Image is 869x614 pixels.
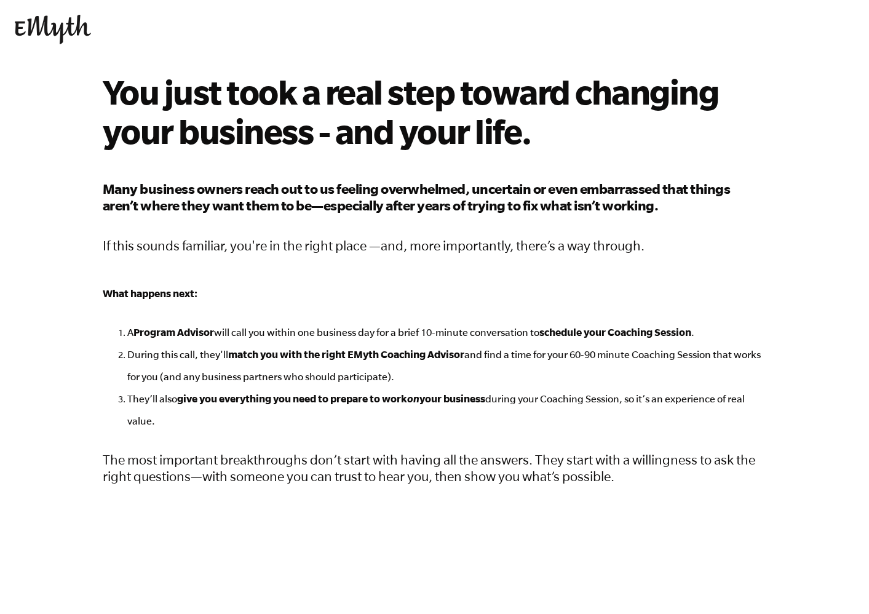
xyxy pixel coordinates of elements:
[419,393,485,404] strong: your business
[127,393,745,426] span: They’ll also during your Coaching Session, so it’s an experience of real value.
[177,393,217,404] strong: give you
[103,181,731,213] span: Many business owners reach out to us feeling overwhelmed, uncertain or even embarrassed that thin...
[539,326,691,338] strong: schedule your Coaching Session
[407,393,419,404] i: on
[15,15,91,44] img: EMyth
[807,555,869,614] iframe: Chat Widget
[133,326,214,338] strong: Program Advisor
[127,327,694,338] span: A will call you within one business day for a brief 10-minute conversation to .
[228,348,464,360] strong: match you with the right EMyth Coaching Advisor
[219,393,407,404] strong: everything you need to prepare to work
[127,349,761,382] span: During this call, they'll and find a time for your 60-90 minute Coaching Session that works for y...
[103,452,767,485] p: The most important breakthroughs don’t start with having all the answers. They start with a willi...
[103,234,767,257] p: If this sounds familiar, you're in the right place —and, more importantly, there’s a way through.
[103,72,767,151] h2: You just took a real step toward changing your business - and your life.
[103,287,197,299] strong: What happens next:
